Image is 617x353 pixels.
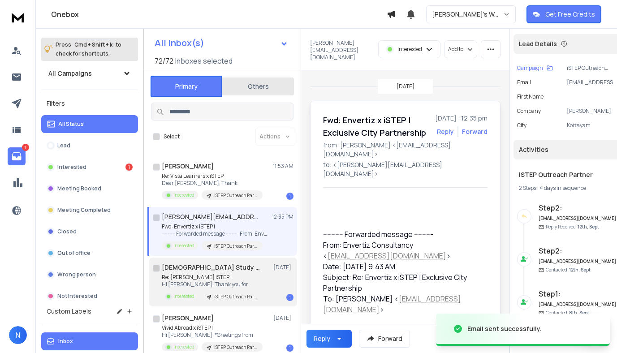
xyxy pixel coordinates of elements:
button: Wrong person [41,266,138,284]
p: Hi [PERSON_NAME], Thank you for [162,281,263,288]
p: iSTEP Outreach Partner [214,243,257,250]
h1: [PERSON_NAME] [162,162,214,171]
div: 1 [125,164,133,171]
button: N [9,326,27,344]
img: logo [9,9,27,26]
h1: iSTEP Outreach Partner [519,170,615,179]
h1: [DEMOGRAPHIC_DATA] Study Abroad [162,263,260,272]
p: [PERSON_NAME]'s Workspace [432,10,503,19]
span: 12th, Sept [569,267,591,273]
div: Forward [462,127,488,136]
button: Others [222,77,294,96]
p: from: [PERSON_NAME] <[EMAIL_ADDRESS][DOMAIN_NAME]> [323,141,488,159]
p: Re: Vista Learners x iSTEP [162,172,263,180]
p: Interested [173,242,194,249]
div: Subject: Re: Envertiz x iSTEP | Exclusive City Partnership [323,272,480,293]
p: [PERSON_NAME][EMAIL_ADDRESS][DOMAIN_NAME] [310,39,373,61]
p: city [517,122,526,129]
button: Campaign [517,65,553,72]
div: 1 [286,294,293,301]
h1: [PERSON_NAME][EMAIL_ADDRESS][DOMAIN_NAME] [162,212,260,221]
p: Press to check for shortcuts. [56,40,121,58]
p: iSTEP Outreach Partner [567,65,617,72]
p: Lead Details [519,39,557,48]
div: Email sent successfully. [467,324,542,333]
p: Interested [57,164,86,171]
span: 2 Steps [519,184,536,192]
h6: Step 2 : [539,202,617,213]
p: to: <[PERSON_NAME][EMAIL_ADDRESS][DOMAIN_NAME]> [323,160,488,178]
p: [EMAIL_ADDRESS][DOMAIN_NAME] [567,79,617,86]
p: iSTEP Outreach Partner [214,293,257,300]
p: [PERSON_NAME] [567,108,617,115]
div: 1 [286,193,293,200]
button: Get Free Credits [526,5,601,23]
div: To: [PERSON_NAME] < > [323,293,480,315]
a: [EMAIL_ADDRESS][DOMAIN_NAME] [328,251,446,261]
button: Interested1 [41,158,138,176]
p: [DATE] : 12:35 pm [435,114,488,123]
p: Lead [57,142,70,149]
h1: Fwd: Envertiz x iSTEP | Exclusive City Partnership [323,114,430,139]
p: [DATE] [273,314,293,322]
a: 1 [8,147,26,165]
div: From: Envertiz Consultancy < > [323,240,480,261]
h3: Custom Labels [47,307,91,316]
p: Reply Received [546,224,599,230]
h6: Step 2 : [539,245,617,256]
p: Interested [173,344,194,350]
p: iSTEP Outreach Partner [214,192,257,199]
button: Reply [437,127,454,136]
p: Inbox [58,338,73,345]
h1: [PERSON_NAME] [162,314,214,323]
h6: [EMAIL_ADDRESS][DOMAIN_NAME] [539,215,617,222]
p: Contacted [546,267,591,273]
p: company [517,108,541,115]
h1: All Inbox(s) [155,39,204,47]
button: Reply [306,330,352,348]
button: Meeting Completed [41,201,138,219]
p: Interested [173,192,194,198]
div: Reply [314,334,330,343]
p: Out of office [57,250,91,257]
button: Not Interested [41,287,138,305]
h1: Onebox [51,9,387,20]
p: Meeting Completed [57,207,111,214]
p: All Status [58,121,84,128]
div: | [519,185,615,192]
p: First Name [517,93,544,100]
p: Vivid Abroad x iSTEP | [162,324,263,331]
button: Forward [359,330,410,348]
button: Closed [41,223,138,241]
button: Meeting Booked [41,180,138,198]
button: Out of office [41,244,138,262]
p: Closed [57,228,77,235]
button: Inbox [41,332,138,350]
p: Interested [397,46,422,53]
button: Lead [41,137,138,155]
p: Fwd: Envertiz x iSTEP | [162,223,269,230]
p: 1 [22,144,29,151]
span: Cmd + Shift + k [73,39,114,50]
span: 72 / 72 [155,56,173,66]
h1: All Campaigns [48,69,92,78]
span: 4 days in sequence [539,184,586,192]
p: 12:35 PM [272,213,293,220]
p: [DATE] [397,83,414,90]
p: Re: [PERSON_NAME] iSTEP | [162,274,263,281]
h6: [EMAIL_ADDRESS][DOMAIN_NAME] [539,301,617,308]
p: Kottayam [567,122,617,129]
p: Add to [448,46,463,53]
button: All Inbox(s) [147,34,295,52]
h3: Inboxes selected [175,56,233,66]
button: All Status [41,115,138,133]
h6: [EMAIL_ADDRESS][DOMAIN_NAME] [539,258,617,265]
span: 12th, Sept [578,224,599,230]
p: Wrong person [57,271,96,278]
p: ---------- Forwarded message --------- From: Envertiz [162,230,269,237]
h3: Filters [41,97,138,110]
p: Dear [PERSON_NAME], Thank [162,180,263,187]
p: Interested [173,293,194,300]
